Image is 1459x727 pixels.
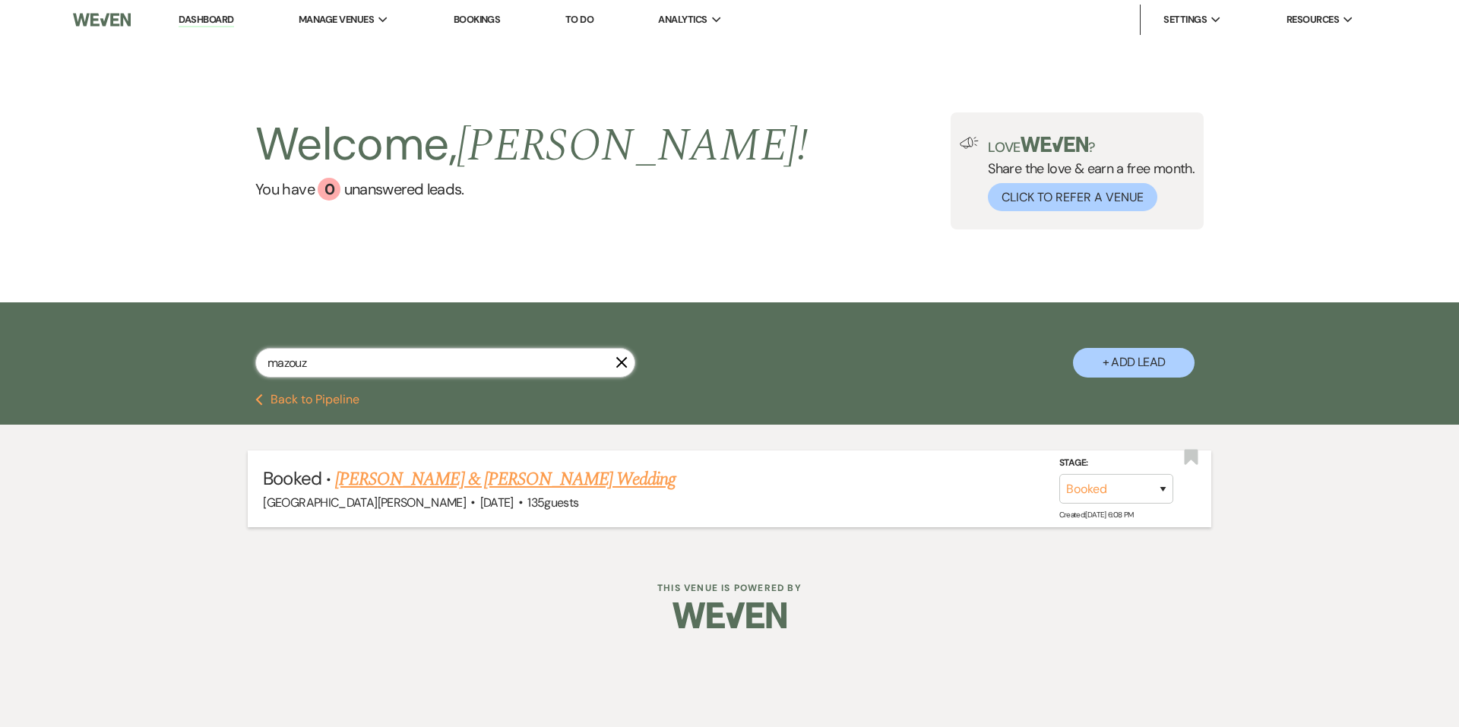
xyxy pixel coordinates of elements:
span: Booked [263,466,321,490]
div: Share the love & earn a free month. [979,137,1195,211]
span: Manage Venues [299,12,374,27]
img: Weven Logo [73,4,131,36]
span: Analytics [658,12,707,27]
img: loud-speaker-illustration.svg [960,137,979,149]
img: weven-logo-green.svg [1021,137,1088,152]
span: [DATE] [480,495,514,510]
img: Weven Logo [673,589,786,642]
div: 0 [318,178,340,201]
span: [PERSON_NAME] ! [457,111,808,181]
input: Search by name, event date, email address or phone number [255,348,635,378]
a: To Do [565,13,593,26]
a: [PERSON_NAME] & [PERSON_NAME] Wedding [335,466,676,493]
a: Dashboard [179,13,233,27]
span: Resources [1287,12,1339,27]
p: Love ? [988,137,1195,154]
button: + Add Lead [1073,348,1195,378]
a: Bookings [454,13,501,26]
span: Created: [DATE] 6:08 PM [1059,510,1134,520]
label: Stage: [1059,454,1173,471]
span: 135 guests [527,495,578,510]
span: [GEOGRAPHIC_DATA][PERSON_NAME] [263,495,466,510]
span: Settings [1163,12,1207,27]
h2: Welcome, [255,112,808,178]
button: Click to Refer a Venue [988,183,1157,211]
button: Back to Pipeline [255,394,359,406]
a: You have 0 unanswered leads. [255,178,808,201]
